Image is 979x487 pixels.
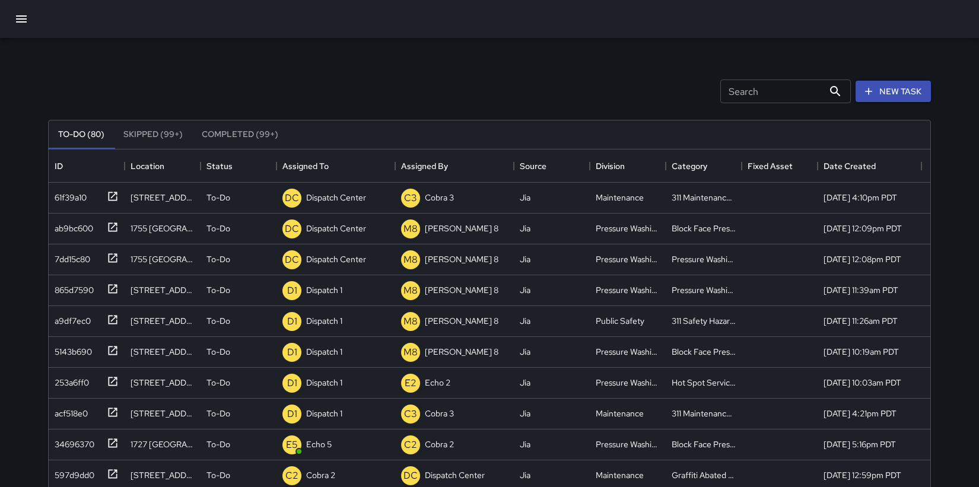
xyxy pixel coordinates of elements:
div: 8/17/2025, 4:10pm PDT [824,192,897,203]
div: Division [590,149,666,183]
div: Category [666,149,742,183]
button: To-Do (80) [49,120,114,149]
div: Pressure Washing [596,284,660,296]
p: To-Do [206,438,230,450]
div: ID [55,149,63,183]
div: Status [206,149,233,183]
p: Dispatch Center [425,469,485,481]
p: [PERSON_NAME] 8 [425,253,498,265]
p: Cobra 2 [306,469,335,481]
div: 8/17/2025, 10:19am PDT [824,346,899,358]
p: D1 [287,345,297,359]
div: 1727 Broadway [131,438,195,450]
p: Echo 5 [306,438,332,450]
div: Pressure Washing Hotspot List Completed [672,284,736,296]
div: 5143b690 [50,341,92,358]
p: To-Do [206,469,230,481]
div: Date Created [824,149,876,183]
p: Dispatch 1 [306,315,342,327]
p: C2 [404,438,417,452]
p: Dispatch Center [306,222,366,234]
p: To-Do [206,192,230,203]
div: Hot Spot Serviced [672,377,736,389]
p: DC [403,469,418,483]
div: Jia [520,284,530,296]
div: Pressure Washing [596,346,660,358]
button: Skipped (99+) [114,120,192,149]
div: Jia [520,469,530,481]
div: Public Safety [596,315,644,327]
div: Category [672,149,707,183]
div: 865d7590 [50,279,94,296]
div: 8/17/2025, 12:08pm PDT [824,253,901,265]
p: M8 [403,222,418,236]
p: Dispatch Center [306,192,366,203]
p: C3 [404,191,417,205]
div: a9df7ec0 [50,310,91,327]
div: Graffiti Abated Large [672,469,736,481]
p: To-Do [206,408,230,419]
div: 311 Maintenance Related Issue Reported [672,192,736,203]
div: Pressure Washing [596,377,660,389]
p: M8 [403,253,418,267]
div: 510 16th Street [131,346,195,358]
p: Cobra 2 [425,438,454,450]
p: To-Do [206,222,230,234]
p: To-Do [206,284,230,296]
p: DC [285,253,299,267]
div: Jia [520,408,530,419]
div: Assigned By [395,149,514,183]
div: 8/17/2025, 11:39am PDT [824,284,898,296]
div: 827 Broadway [131,408,195,419]
div: Location [131,149,164,183]
div: 8/16/2025, 4:21pm PDT [824,408,897,419]
button: Completed (99+) [192,120,288,149]
p: Cobra 3 [425,192,454,203]
div: Maintenance [596,469,644,481]
div: Fixed Asset [742,149,818,183]
p: Echo 2 [425,377,450,389]
p: DC [285,222,299,236]
div: 7dd15c80 [50,249,90,265]
p: D1 [287,407,297,421]
div: ab9bc600 [50,218,93,234]
div: Status [201,149,276,183]
div: ID [49,149,125,183]
div: 34696370 [50,434,94,450]
div: 230 Bay Place [131,469,195,481]
div: Pressure Washing [596,438,660,450]
p: E2 [405,376,417,390]
div: 8/17/2025, 10:03am PDT [824,377,901,389]
div: 827 Broadway [131,192,195,203]
div: Block Face Pressure Washed [672,346,736,358]
p: Dispatch 1 [306,346,342,358]
p: [PERSON_NAME] 8 [425,222,498,234]
p: Dispatch 1 [306,377,342,389]
div: Block Face Pressure Washed [672,222,736,234]
p: E5 [286,438,298,452]
div: 61f39a10 [50,187,87,203]
p: [PERSON_NAME] 8 [425,315,498,327]
p: [PERSON_NAME] 8 [425,284,498,296]
p: D1 [287,314,297,329]
div: 1755 Broadway [131,222,195,234]
div: 1703 Telegraph Avenue [131,315,195,327]
div: Jia [520,315,530,327]
p: DC [285,191,299,205]
p: To-Do [206,253,230,265]
div: Maintenance [596,408,644,419]
div: Assigned By [401,149,448,183]
div: Date Created [818,149,921,183]
div: 597d9dd0 [50,464,94,481]
p: To-Do [206,377,230,389]
p: To-Do [206,315,230,327]
p: Dispatch Center [306,253,366,265]
div: Source [520,149,546,183]
div: Assigned To [276,149,395,183]
p: M8 [403,314,418,329]
div: Pressure Washing [596,222,660,234]
div: Jia [520,222,530,234]
div: Maintenance [596,192,644,203]
div: Jia [520,192,530,203]
p: M8 [403,284,418,298]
